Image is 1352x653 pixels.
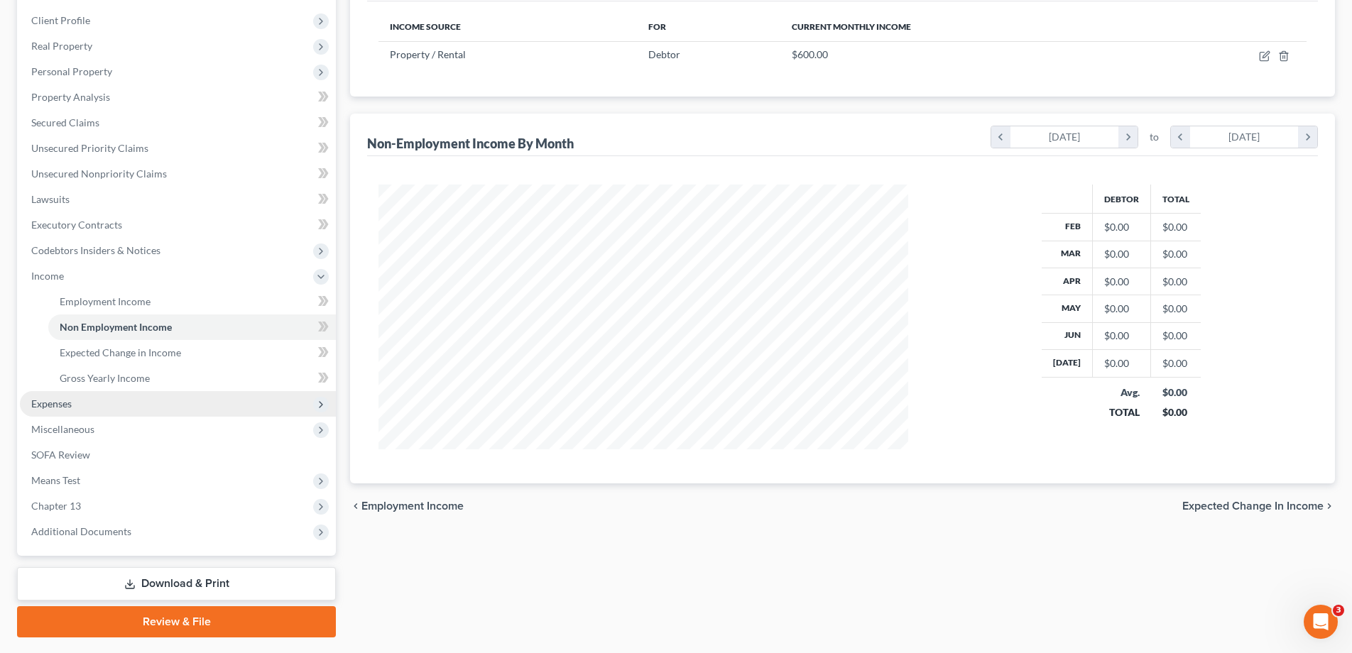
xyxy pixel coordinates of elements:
[31,423,94,435] span: Miscellaneous
[350,500,361,512] i: chevron_left
[1150,130,1159,144] span: to
[31,500,81,512] span: Chapter 13
[31,219,122,231] span: Executory Contracts
[1042,214,1093,241] th: Feb
[1104,385,1140,400] div: Avg.
[31,270,64,282] span: Income
[31,525,131,537] span: Additional Documents
[1042,268,1093,295] th: Apr
[350,500,464,512] button: chevron_left Employment Income
[648,21,666,32] span: For
[60,346,181,358] span: Expected Change in Income
[390,21,461,32] span: Income Source
[31,474,80,486] span: Means Test
[1151,268,1201,295] td: $0.00
[20,187,336,212] a: Lawsuits
[1151,295,1201,322] td: $0.00
[31,449,90,461] span: SOFA Review
[31,142,148,154] span: Unsecured Priority Claims
[367,135,574,152] div: Non-Employment Income By Month
[1042,295,1093,322] th: May
[31,65,112,77] span: Personal Property
[31,116,99,128] span: Secured Claims
[1104,302,1139,316] div: $0.00
[1151,241,1201,268] td: $0.00
[60,321,172,333] span: Non Employment Income
[1298,126,1317,148] i: chevron_right
[48,289,336,314] a: Employment Income
[1151,322,1201,349] td: $0.00
[792,21,911,32] span: Current Monthly Income
[48,314,336,340] a: Non Employment Income
[20,212,336,238] a: Executory Contracts
[48,340,336,366] a: Expected Change in Income
[48,366,336,391] a: Gross Yearly Income
[1042,241,1093,268] th: Mar
[1190,126,1299,148] div: [DATE]
[1162,385,1190,400] div: $0.00
[1182,500,1335,512] button: Expected Change in Income chevron_right
[20,136,336,161] a: Unsecured Priority Claims
[17,567,336,600] a: Download & Print
[31,168,167,180] span: Unsecured Nonpriority Claims
[31,244,160,256] span: Codebtors Insiders & Notices
[1104,275,1139,289] div: $0.00
[1151,185,1201,213] th: Total
[1093,185,1151,213] th: Debtor
[390,48,466,60] span: Property / Rental
[1171,126,1190,148] i: chevron_left
[31,14,90,26] span: Client Profile
[1182,500,1324,512] span: Expected Change in Income
[361,500,464,512] span: Employment Income
[1151,214,1201,241] td: $0.00
[1104,247,1139,261] div: $0.00
[1104,220,1139,234] div: $0.00
[20,442,336,468] a: SOFA Review
[60,372,150,384] span: Gross Yearly Income
[1324,500,1335,512] i: chevron_right
[20,161,336,187] a: Unsecured Nonpriority Claims
[31,40,92,52] span: Real Property
[20,84,336,110] a: Property Analysis
[60,295,151,307] span: Employment Income
[1333,605,1344,616] span: 3
[1104,356,1139,371] div: $0.00
[1104,329,1139,343] div: $0.00
[31,91,110,103] span: Property Analysis
[1151,350,1201,377] td: $0.00
[31,397,72,410] span: Expenses
[1162,405,1190,419] div: $0.00
[20,110,336,136] a: Secured Claims
[1042,322,1093,349] th: Jun
[1042,350,1093,377] th: [DATE]
[1118,126,1138,148] i: chevron_right
[1304,605,1338,639] iframe: Intercom live chat
[1010,126,1119,148] div: [DATE]
[648,48,680,60] span: Debtor
[991,126,1010,148] i: chevron_left
[17,606,336,637] a: Review & File
[31,193,70,205] span: Lawsuits
[1104,405,1140,419] div: TOTAL
[792,48,828,60] span: $600.00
